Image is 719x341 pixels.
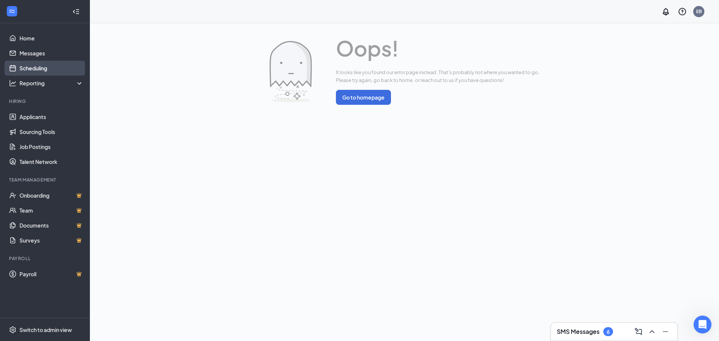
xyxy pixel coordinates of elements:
svg: Notifications [661,7,670,16]
svg: Settings [9,326,16,334]
div: 6 [607,329,610,335]
img: Error [270,41,312,102]
a: PayrollCrown [19,267,84,281]
div: Team Management [9,177,82,183]
svg: Analysis [9,79,16,87]
a: Talent Network [19,154,84,169]
span: Oops! [336,32,540,64]
a: DocumentsCrown [19,218,84,233]
button: ComposeMessage [632,326,644,338]
a: Job Postings [19,139,84,154]
a: Applicants [19,109,84,124]
svg: Minimize [661,327,670,336]
a: Sourcing Tools [19,124,84,139]
h3: SMS Messages [557,328,600,336]
svg: WorkstreamLogo [8,7,16,15]
div: Switch to admin view [19,326,72,334]
a: Messages [19,46,84,61]
svg: QuestionInfo [678,7,687,16]
span: It looks like you found our error page instead. That's probably not where you wanted to go. Pleas... [336,68,540,84]
div: Hiring [9,98,82,104]
a: Scheduling [19,61,84,76]
div: EB [696,8,702,15]
div: Reporting [19,79,84,87]
div: Payroll [9,255,82,262]
a: SurveysCrown [19,233,84,248]
button: Go to homepage [336,90,391,105]
svg: ChevronUp [647,327,656,336]
svg: Collapse [72,8,80,15]
a: TeamCrown [19,203,84,218]
a: OnboardingCrown [19,188,84,203]
iframe: Intercom live chat [694,316,712,334]
a: Home [19,31,84,46]
button: Minimize [659,326,671,338]
button: ChevronUp [646,326,658,338]
svg: ComposeMessage [634,327,643,336]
